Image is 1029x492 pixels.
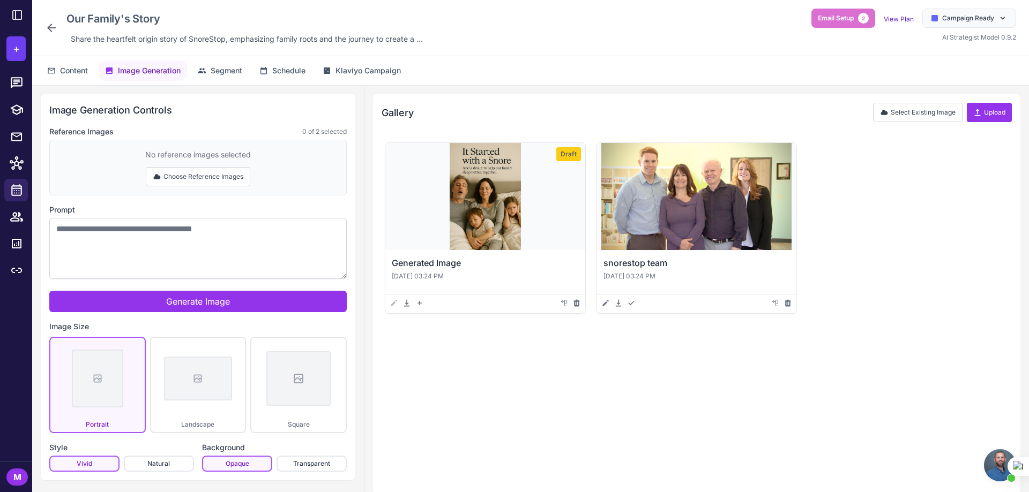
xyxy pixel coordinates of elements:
[942,33,1016,41] span: AI Strategist Model 0.9.2
[60,65,88,77] span: Content
[603,256,791,269] h3: snorestop team
[124,456,194,472] button: Natural
[49,103,347,117] h2: Image Generation Controls
[250,337,347,433] button: Square
[811,9,875,28] button: Email Setup2
[191,60,249,81] button: Segment
[62,9,427,29] div: Click to edit campaign name
[202,456,272,472] button: Opaque
[967,103,1012,122] button: Upload
[49,321,347,332] label: Image Size
[145,149,251,161] div: No reference images selected
[392,256,579,269] h3: Generated Image
[272,65,305,77] span: Schedule
[818,13,854,23] span: Email Setup
[49,291,347,312] button: Generate Image
[49,126,114,138] label: Reference Images
[211,65,242,77] span: Segment
[253,60,312,81] button: Schedule
[6,468,28,486] div: M
[277,456,347,472] button: Transparent
[99,60,187,81] button: Image Generation
[166,296,230,307] span: Generate Image
[873,103,963,122] button: Select Existing Image
[66,31,427,47] div: Click to edit description
[603,271,791,281] p: [DATE] 03:24 PM
[150,337,247,433] button: Landscape
[858,13,869,24] span: 2
[146,167,250,186] button: Choose Reference Images
[41,60,94,81] button: Content
[335,65,401,77] span: Klaviyo Campaign
[316,60,407,81] button: Klaviyo Campaign
[49,442,193,453] label: Style
[288,420,310,428] span: Square
[13,41,20,57] span: +
[942,13,994,23] span: Campaign Ready
[49,337,146,433] button: Portrait
[382,105,414,120] h2: Gallery
[884,15,914,23] a: View Plan
[181,420,214,428] span: Landscape
[302,127,347,137] span: 0 of 2 selected
[392,271,579,281] p: [DATE] 03:24 PM
[86,420,109,428] span: Portrait
[71,33,423,45] span: Share the heartfelt origin story of SnoreStop, emphasizing family roots and the journey to create...
[118,65,181,77] span: Image Generation
[6,36,26,61] button: +
[49,456,120,472] button: Vivid
[49,204,347,216] label: Prompt
[202,442,347,453] label: Background
[984,449,1016,481] a: Open chat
